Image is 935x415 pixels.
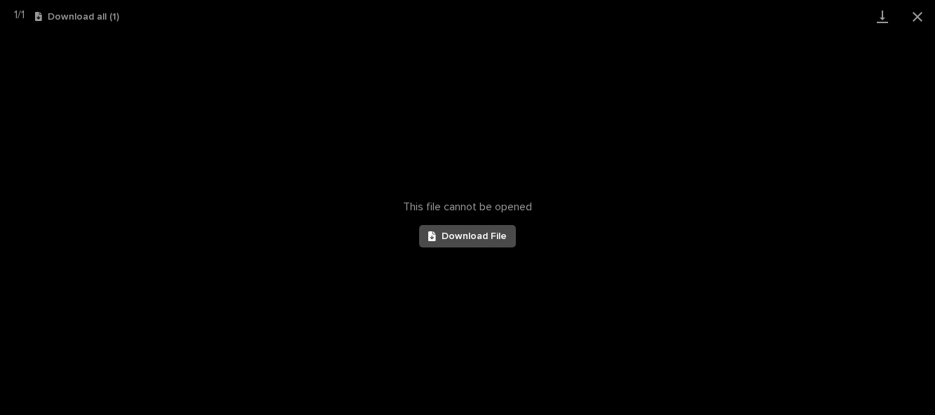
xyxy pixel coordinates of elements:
button: Download all (1) [35,12,119,22]
span: 1 [14,9,18,20]
span: This file cannot be opened [403,200,532,214]
span: Download File [442,231,507,241]
span: 1 [21,9,25,20]
a: Download File [419,225,516,247]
